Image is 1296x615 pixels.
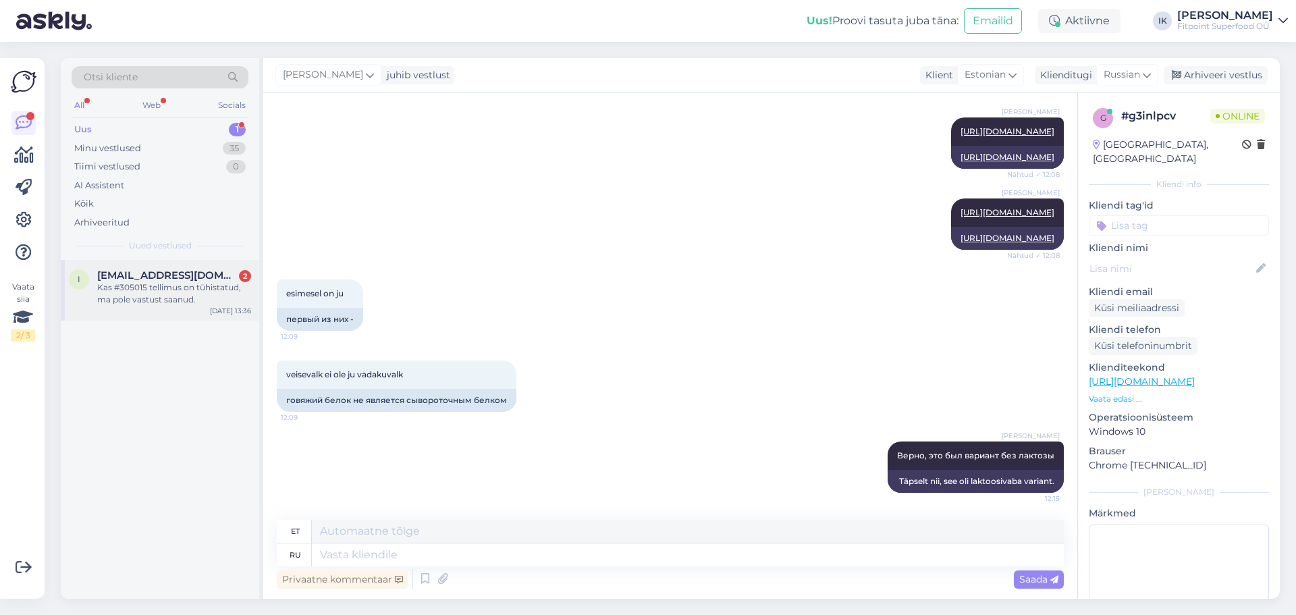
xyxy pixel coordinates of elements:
[1089,198,1269,213] p: Kliendi tag'id
[961,207,1054,217] a: [URL][DOMAIN_NAME]
[291,520,300,543] div: et
[1153,11,1172,30] div: IK
[277,308,363,331] div: первый из них -
[961,233,1054,243] a: [URL][DOMAIN_NAME]
[1089,410,1269,425] p: Operatsioonisüsteem
[897,450,1054,460] span: Верно, это был вариант без лактозы
[1093,138,1242,166] div: [GEOGRAPHIC_DATA], [GEOGRAPHIC_DATA]
[1089,178,1269,190] div: Kliendi info
[1089,215,1269,236] input: Lisa tag
[215,97,248,114] div: Socials
[961,152,1054,162] a: [URL][DOMAIN_NAME]
[1089,393,1269,405] p: Vaata edasi ...
[961,126,1054,136] a: [URL][DOMAIN_NAME]
[1002,431,1060,441] span: [PERSON_NAME]
[281,412,331,423] span: 12:09
[1089,337,1197,355] div: Küsi telefoninumbrit
[1089,261,1253,276] input: Lisa nimi
[1007,250,1060,261] span: Nähtud ✓ 12:08
[1104,68,1140,82] span: Russian
[1089,360,1269,375] p: Klienditeekond
[1089,241,1269,255] p: Kliendi nimi
[11,69,36,95] img: Askly Logo
[229,123,246,136] div: 1
[74,142,141,155] div: Minu vestlused
[1002,188,1060,198] span: [PERSON_NAME]
[286,369,403,379] span: veisevalk ei ole ju vadakuvalk
[239,270,251,282] div: 2
[1177,10,1288,32] a: [PERSON_NAME]Fitpoint Superfood OÜ
[807,14,832,27] b: Uus!
[381,68,450,82] div: juhib vestlust
[1089,299,1185,317] div: Küsi meiliaadressi
[74,197,94,211] div: Kõik
[1002,107,1060,117] span: [PERSON_NAME]
[1019,573,1058,585] span: Saada
[1089,506,1269,520] p: Märkmed
[1089,486,1269,498] div: [PERSON_NAME]
[1089,425,1269,439] p: Windows 10
[210,306,251,316] div: [DATE] 13:36
[11,329,35,342] div: 2 / 3
[74,123,92,136] div: Uus
[1089,285,1269,299] p: Kliendi email
[277,570,408,589] div: Privaatne kommentaar
[1007,169,1060,180] span: Nähtud ✓ 12:08
[97,282,251,306] div: Kas #305015 tellimus on tühistatud, ma pole vastust saanud.
[290,543,301,566] div: ru
[964,8,1022,34] button: Emailid
[1089,458,1269,473] p: Chrome [TECHNICAL_ID]
[74,179,124,192] div: AI Assistent
[1089,375,1195,387] a: [URL][DOMAIN_NAME]
[1177,10,1273,21] div: [PERSON_NAME]
[1164,66,1268,84] div: Arhiveeri vestlus
[965,68,1006,82] span: Estonian
[807,13,959,29] div: Proovi tasuta juba täna:
[129,240,192,252] span: Uued vestlused
[1121,108,1210,124] div: # g3inlpcv
[84,70,138,84] span: Otsi kliente
[286,288,344,298] span: esimesel on ju
[78,274,80,284] span: i
[281,331,331,342] span: 12:09
[74,160,140,173] div: Tiimi vestlused
[1035,68,1092,82] div: Klienditugi
[140,97,163,114] div: Web
[74,216,130,230] div: Arhiveeritud
[1038,9,1120,33] div: Aktiivne
[1009,493,1060,504] span: 12:15
[223,142,246,155] div: 35
[920,68,953,82] div: Klient
[1089,444,1269,458] p: Brauser
[277,389,516,412] div: говяжий белок не является сывороточным белком
[1089,323,1269,337] p: Kliendi telefon
[97,269,238,282] span: in5out10@hotmail.com
[888,470,1064,493] div: Täpselt nii, see oli laktoosivaba variant.
[1100,113,1106,123] span: g
[283,68,363,82] span: [PERSON_NAME]
[11,281,35,342] div: Vaata siia
[1210,109,1265,124] span: Online
[1177,21,1273,32] div: Fitpoint Superfood OÜ
[72,97,87,114] div: All
[226,160,246,173] div: 0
